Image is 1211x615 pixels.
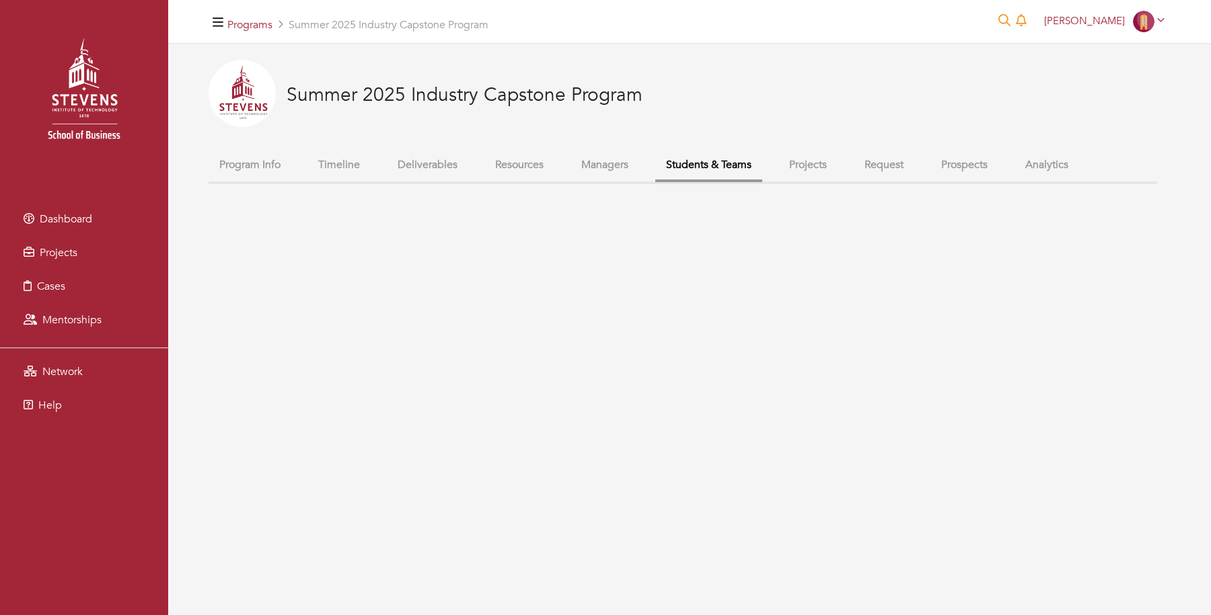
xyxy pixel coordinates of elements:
[13,24,155,165] img: stevens_logo.png
[1038,14,1171,28] a: [PERSON_NAME]
[571,151,639,179] button: Managers
[227,19,488,32] h5: Summer 2025 Industry Capstone Program
[37,279,65,294] span: Cases
[930,151,998,179] button: Prospects
[655,151,762,182] button: Students & Teams
[40,245,77,260] span: Projects
[778,151,838,179] button: Projects
[3,306,165,333] a: Mentorships
[38,398,62,413] span: Help
[387,151,468,179] button: Deliverables
[3,392,165,419] a: Help
[42,364,83,379] span: Network
[3,206,165,233] a: Dashboard
[3,273,165,300] a: Cases
[3,358,165,385] a: Network
[1015,151,1079,179] button: Analytics
[40,212,92,227] span: Dashboard
[484,151,554,179] button: Resources
[3,239,165,266] a: Projects
[854,151,914,179] button: Request
[1044,14,1125,28] span: [PERSON_NAME]
[307,151,371,179] button: Timeline
[209,60,276,127] img: 2025-04-24%20134207.png
[227,17,272,32] a: Programs
[42,313,102,327] span: Mentorships
[209,151,291,179] button: Program Info
[287,84,643,107] h3: Summer 2025 Industry Capstone Program
[1133,11,1154,32] img: Company-Icon-7f8a26afd1715722aa5ae9dc11300c11ceeb4d32eda0db0d61c21d11b95ecac6.png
